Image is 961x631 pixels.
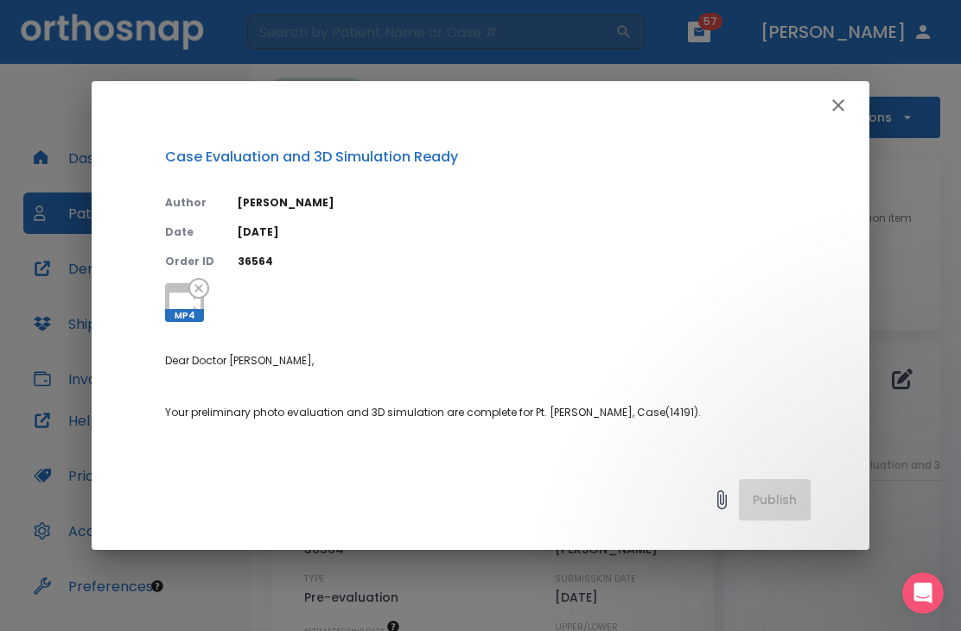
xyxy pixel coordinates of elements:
p: Below is a summary of the findings and estimated treatment parameters. Estimated Treatment Scope:... [165,457,811,519]
p: [PERSON_NAME] [238,195,811,211]
p: 36564 [238,254,811,269]
p: Date [165,224,217,240]
p: Dear Doctor [PERSON_NAME], [165,353,811,369]
p: Your preliminary photo evaluation and 3D simulation are complete for Pt. [PERSON_NAME], Case(14191). [165,405,811,420]
iframe: Intercom live chat [902,572,944,614]
span: MP4 [165,309,204,322]
p: Case Evaluation and 3D Simulation Ready [165,147,811,167]
p: Author [165,195,217,211]
p: Order ID [165,254,217,269]
p: [DATE] [238,224,811,240]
